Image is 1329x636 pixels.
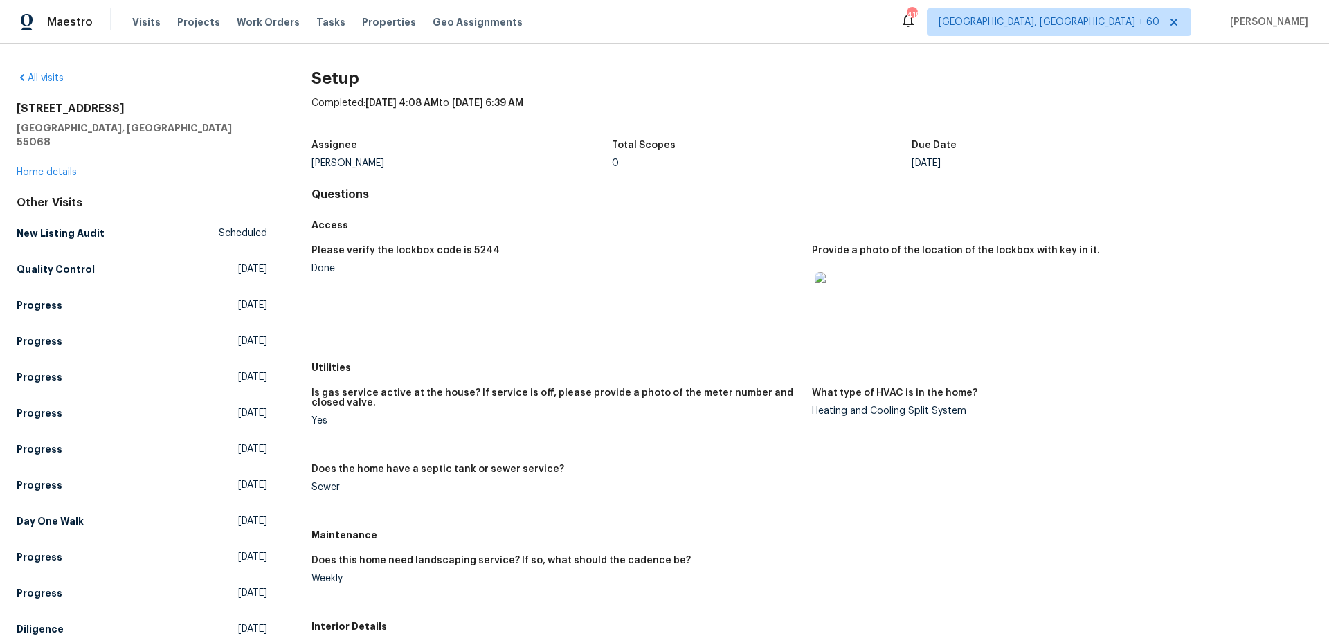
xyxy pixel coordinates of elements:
h5: Utilities [311,361,1312,374]
span: Projects [177,15,220,29]
span: [DATE] [238,334,267,348]
div: Other Visits [17,196,267,210]
div: Heating and Cooling Split System [812,406,1301,416]
div: Weekly [311,574,801,583]
a: Progress[DATE] [17,365,267,390]
span: [DATE] [238,478,267,492]
div: Sewer [311,482,801,492]
h5: Progress [17,442,62,456]
span: Visits [132,15,161,29]
span: Properties [362,15,416,29]
span: [DATE] 6:39 AM [452,98,523,108]
div: 0 [612,158,912,168]
span: Work Orders [237,15,300,29]
div: [PERSON_NAME] [311,158,612,168]
a: Progress[DATE] [17,293,267,318]
a: Quality Control[DATE] [17,257,267,282]
h5: Quality Control [17,262,95,276]
h5: Please verify the lockbox code is 5244 [311,246,500,255]
a: Progress[DATE] [17,545,267,570]
h2: [STREET_ADDRESS] [17,102,267,116]
span: Tasks [316,17,345,27]
h5: Progress [17,406,62,420]
a: Progress[DATE] [17,581,267,606]
h5: Progress [17,298,62,312]
h5: [GEOGRAPHIC_DATA], [GEOGRAPHIC_DATA] 55068 [17,121,267,149]
h5: Assignee [311,140,357,150]
span: [DATE] [238,298,267,312]
h5: Does the home have a septic tank or sewer service? [311,464,564,474]
h5: Progress [17,370,62,384]
h4: Questions [311,188,1312,201]
span: Scheduled [219,226,267,240]
a: Day One Walk[DATE] [17,509,267,534]
h5: What type of HVAC is in the home? [812,388,977,398]
h5: Does this home need landscaping service? If so, what should the cadence be? [311,556,691,565]
span: [DATE] [238,406,267,420]
a: Home details [17,167,77,177]
h5: Due Date [912,140,957,150]
h5: Progress [17,550,62,564]
span: [DATE] [238,262,267,276]
span: [DATE] [238,622,267,636]
h5: Is gas service active at the house? If service is off, please provide a photo of the meter number... [311,388,801,408]
a: Progress[DATE] [17,329,267,354]
span: [DATE] [238,370,267,384]
div: Completed: to [311,96,1312,132]
h2: Setup [311,71,1312,85]
span: Maestro [47,15,93,29]
a: New Listing AuditScheduled [17,221,267,246]
span: [DATE] [238,514,267,528]
h5: Diligence [17,622,64,636]
div: [DATE] [912,158,1212,168]
span: [DATE] [238,586,267,600]
a: All visits [17,73,64,83]
span: [DATE] 4:08 AM [365,98,439,108]
span: [PERSON_NAME] [1224,15,1308,29]
h5: Progress [17,334,62,348]
span: [GEOGRAPHIC_DATA], [GEOGRAPHIC_DATA] + 60 [939,15,1159,29]
h5: Progress [17,586,62,600]
div: Yes [311,416,801,426]
span: [DATE] [238,550,267,564]
a: Progress[DATE] [17,437,267,462]
h5: Provide a photo of the location of the lockbox with key in it. [812,246,1100,255]
span: [DATE] [238,442,267,456]
h5: Interior Details [311,619,1312,633]
div: 419 [907,8,916,22]
span: Geo Assignments [433,15,523,29]
h5: Access [311,218,1312,232]
a: Progress[DATE] [17,473,267,498]
h5: New Listing Audit [17,226,105,240]
div: Done [311,264,801,273]
h5: Maintenance [311,528,1312,542]
a: Progress[DATE] [17,401,267,426]
h5: Total Scopes [612,140,676,150]
h5: Day One Walk [17,514,84,528]
h5: Progress [17,478,62,492]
